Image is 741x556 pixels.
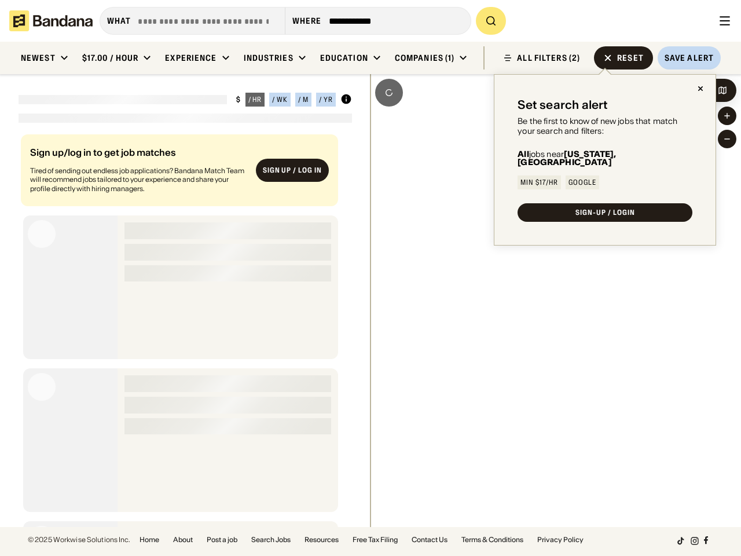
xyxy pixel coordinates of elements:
[353,536,398,543] a: Free Tax Filing
[319,96,333,103] div: / yr
[575,209,634,216] div: SIGN-UP / LOGIN
[21,53,56,63] div: Newest
[305,536,339,543] a: Resources
[461,536,523,543] a: Terms & Conditions
[518,116,692,136] div: Be the first to know of new jobs that match your search and filters:
[520,179,558,186] div: Min $17/hr
[251,536,291,543] a: Search Jobs
[272,96,288,103] div: / wk
[395,53,455,63] div: Companies (1)
[665,53,714,63] div: Save Alert
[518,149,529,159] b: All
[537,536,584,543] a: Privacy Policy
[518,98,608,112] div: Set search alert
[517,54,580,62] div: ALL FILTERS (2)
[518,150,692,166] div: jobs near
[412,536,447,543] a: Contact Us
[30,166,247,193] div: Tired of sending out endless job applications? Bandana Match Team will recommend jobs tailored to...
[518,149,616,167] b: [US_STATE], [GEOGRAPHIC_DATA]
[207,536,237,543] a: Post a job
[9,10,93,31] img: Bandana logotype
[248,96,262,103] div: / hr
[298,96,309,103] div: / m
[617,54,644,62] div: Reset
[28,536,130,543] div: © 2025 Workwise Solutions Inc.
[165,53,217,63] div: Experience
[19,130,352,527] div: grid
[292,16,322,26] div: Where
[236,95,241,104] div: $
[568,179,596,186] div: Google
[320,53,368,63] div: Education
[107,16,131,26] div: what
[30,148,247,166] div: Sign up/log in to get job matches
[82,53,139,63] div: $17.00 / hour
[263,166,322,175] div: Sign up / Log in
[244,53,294,63] div: Industries
[140,536,159,543] a: Home
[173,536,193,543] a: About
